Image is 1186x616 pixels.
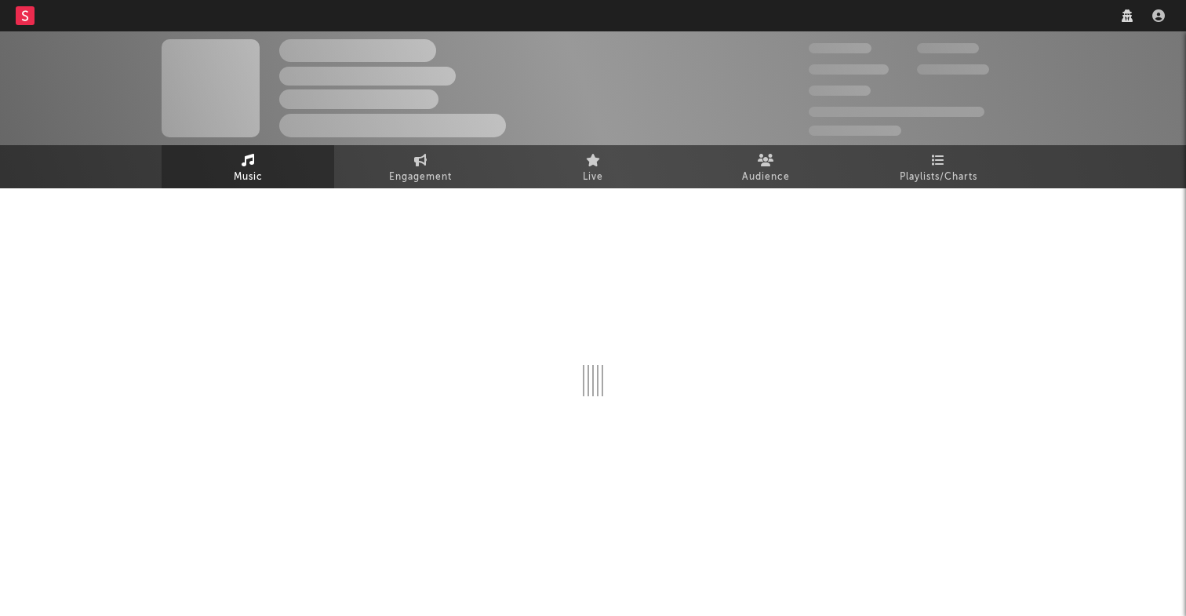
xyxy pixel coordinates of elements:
span: 1,000,000 [917,64,989,75]
span: Jump Score: 85.0 [809,126,901,136]
span: 50,000,000 [809,64,889,75]
span: 50,000,000 Monthly Listeners [809,107,984,117]
span: Live [583,168,603,187]
span: Engagement [389,168,452,187]
a: Live [507,145,679,188]
span: Music [234,168,263,187]
span: Playlists/Charts [900,168,977,187]
span: 100,000 [917,43,979,53]
a: Engagement [334,145,507,188]
span: 300,000 [809,43,871,53]
span: 100,000 [809,86,871,96]
a: Audience [679,145,852,188]
a: Music [162,145,334,188]
span: Audience [742,168,790,187]
a: Playlists/Charts [852,145,1024,188]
